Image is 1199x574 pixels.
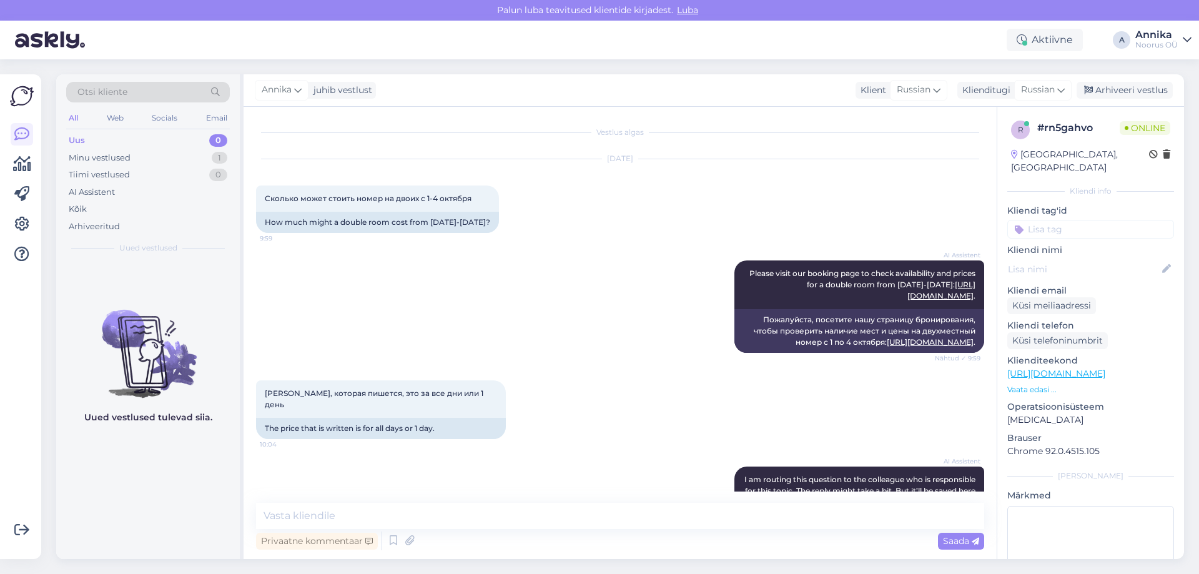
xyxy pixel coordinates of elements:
span: Uued vestlused [119,242,177,254]
p: Kliendi telefon [1007,319,1174,332]
span: I am routing this question to the colleague who is responsible for this topic. The reply might ta... [744,475,977,507]
div: 0 [209,134,227,147]
input: Lisa nimi [1008,262,1160,276]
div: Arhiveeritud [69,220,120,233]
div: Klient [856,84,886,97]
p: Brauser [1007,432,1174,445]
div: Kõik [69,203,87,215]
div: [GEOGRAPHIC_DATA], [GEOGRAPHIC_DATA] [1011,148,1149,174]
div: Annika [1135,30,1178,40]
div: AI Assistent [69,186,115,199]
div: # rn5gahvo [1037,121,1120,136]
div: Uus [69,134,85,147]
p: Kliendi nimi [1007,244,1174,257]
div: 1 [212,152,227,164]
div: A [1113,31,1130,49]
div: Kliendi info [1007,186,1174,197]
div: Socials [149,110,180,126]
p: Klienditeekond [1007,354,1174,367]
p: Kliendi email [1007,284,1174,297]
div: Aktiivne [1007,29,1083,51]
div: [DATE] [256,153,984,164]
img: No chats [56,287,240,400]
a: [URL][DOMAIN_NAME] [887,337,974,347]
span: Saada [943,535,979,547]
div: Noorus OÜ [1135,40,1178,50]
input: Lisa tag [1007,220,1174,239]
p: Operatsioonisüsteem [1007,400,1174,413]
div: Minu vestlused [69,152,131,164]
p: Chrome 92.0.4515.105 [1007,445,1174,458]
div: How much might a double room cost from [DATE]-[DATE]? [256,212,499,233]
a: AnnikaNoorus OÜ [1135,30,1192,50]
div: Email [204,110,230,126]
span: 10:04 [260,440,307,449]
div: All [66,110,81,126]
div: [PERSON_NAME] [1007,470,1174,482]
div: Tiimi vestlused [69,169,130,181]
span: AI Assistent [934,250,980,260]
span: Luba [673,4,702,16]
div: Küsi telefoninumbrit [1007,332,1108,349]
div: Пожалуйста, посетите нашу страницу бронирования, чтобы проверить наличие мест и цены на двухместн... [734,309,984,353]
img: Askly Logo [10,84,34,108]
a: [URL][DOMAIN_NAME] [1007,368,1105,379]
span: 9:59 [260,234,307,243]
p: [MEDICAL_DATA] [1007,413,1174,427]
span: [PERSON_NAME], которая пишется, это за все дни или 1 день [265,388,485,409]
span: AI Assistent [934,457,980,466]
p: Märkmed [1007,489,1174,502]
p: Vaata edasi ... [1007,384,1174,395]
span: Online [1120,121,1170,135]
div: Küsi meiliaadressi [1007,297,1096,314]
span: Russian [897,83,930,97]
span: Annika [262,83,292,97]
span: Сколько может стоить номер на двоих с 1-4 октября [265,194,471,203]
span: Nähtud ✓ 9:59 [934,354,980,363]
span: Russian [1021,83,1055,97]
div: juhib vestlust [308,84,372,97]
span: Please visit our booking page to check availability and prices for a double room from [DATE]-[DAT... [749,269,977,300]
div: The price that is written is for all days or 1 day. [256,418,506,439]
div: 0 [209,169,227,181]
div: Web [104,110,126,126]
span: r [1018,125,1024,134]
span: Otsi kliente [77,86,127,99]
div: Privaatne kommentaar [256,533,378,550]
p: Kliendi tag'id [1007,204,1174,217]
p: Uued vestlused tulevad siia. [84,411,212,424]
div: Vestlus algas [256,127,984,138]
div: Arhiveeri vestlus [1077,82,1173,99]
div: Klienditugi [957,84,1010,97]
